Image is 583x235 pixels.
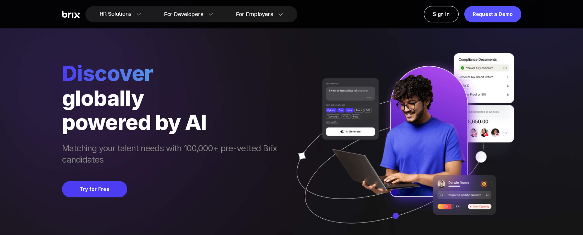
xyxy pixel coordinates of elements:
span: HR Solutions [100,9,131,20]
a: Sign In [424,6,459,22]
span: For Developers [164,11,203,18]
div: powered by AI [62,110,284,134]
a: Request a Demo [464,6,521,22]
div: globally [62,86,284,110]
img: Brix Logo [62,11,80,18]
span: Discover [62,60,284,86]
span: For Employers [236,11,273,18]
span: Matching your talent needs with 100,000+ pre-vetted Brix candidates [62,143,284,167]
button: Try for Free [62,181,127,197]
